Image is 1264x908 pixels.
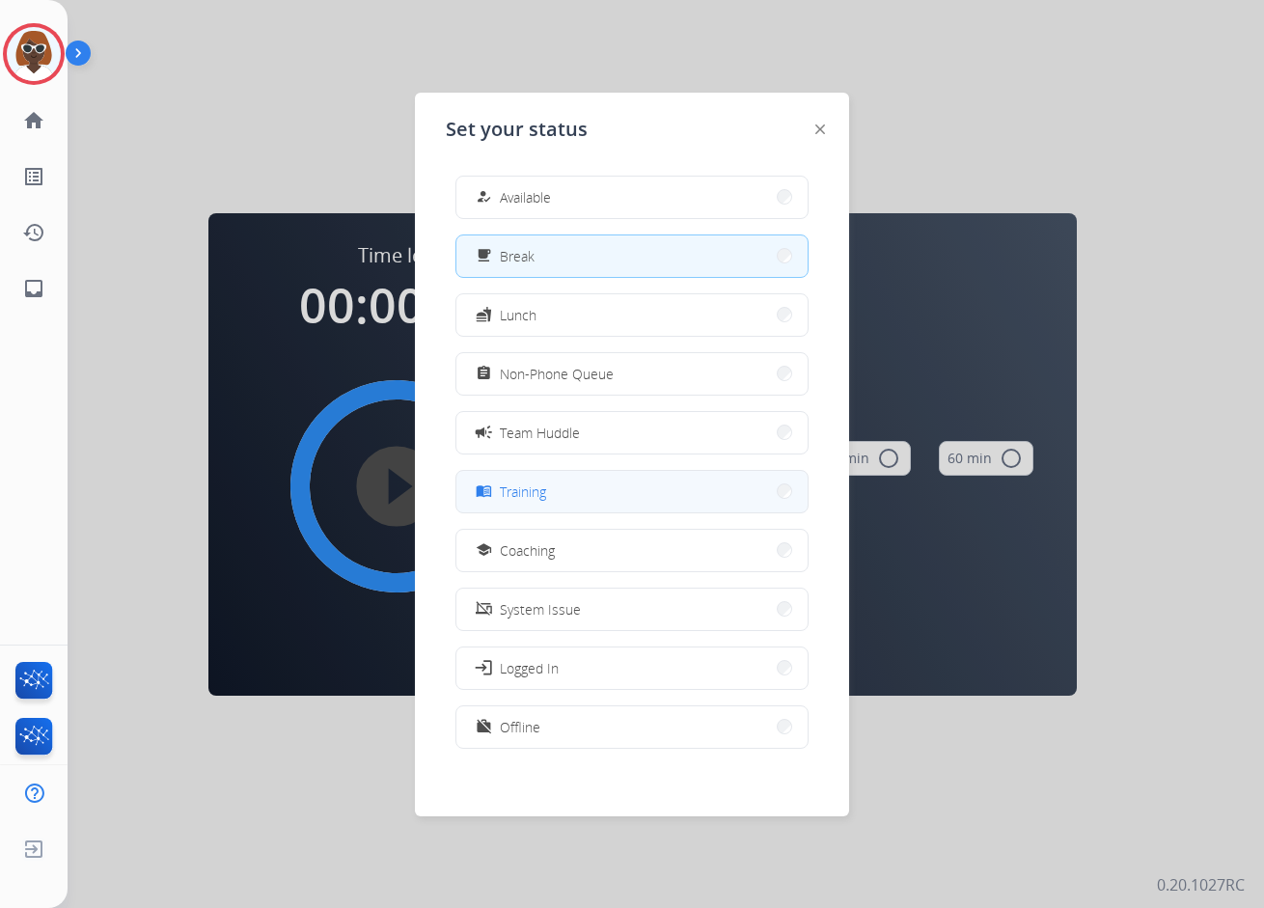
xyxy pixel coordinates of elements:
img: avatar [7,27,61,81]
mat-icon: history [22,221,45,244]
button: System Issue [456,589,808,630]
span: Logged In [500,658,559,678]
mat-icon: inbox [22,277,45,300]
button: Training [456,471,808,512]
mat-icon: menu_book [476,483,492,500]
mat-icon: fastfood [476,307,492,323]
button: Team Huddle [456,412,808,454]
button: Offline [456,706,808,748]
span: System Issue [500,599,581,619]
mat-icon: home [22,109,45,132]
span: Team Huddle [500,423,580,443]
p: 0.20.1027RC [1157,873,1245,896]
mat-icon: work_off [476,719,492,735]
mat-icon: how_to_reg [476,189,492,206]
button: Lunch [456,294,808,336]
span: Lunch [500,305,536,325]
button: Available [456,177,808,218]
mat-icon: phonelink_off [476,601,492,618]
span: Available [500,187,551,207]
mat-icon: school [476,542,492,559]
img: close-button [815,124,825,134]
button: Coaching [456,530,808,571]
button: Non-Phone Queue [456,353,808,395]
span: Coaching [500,540,555,561]
mat-icon: free_breakfast [476,248,492,264]
mat-icon: login [474,658,493,677]
mat-icon: assignment [476,366,492,382]
button: Logged In [456,647,808,689]
mat-icon: list_alt [22,165,45,188]
span: Set your status [446,116,588,143]
span: Break [500,246,535,266]
mat-icon: campaign [474,423,493,442]
span: Training [500,482,546,502]
button: Break [456,235,808,277]
span: Non-Phone Queue [500,364,614,384]
span: Offline [500,717,540,737]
